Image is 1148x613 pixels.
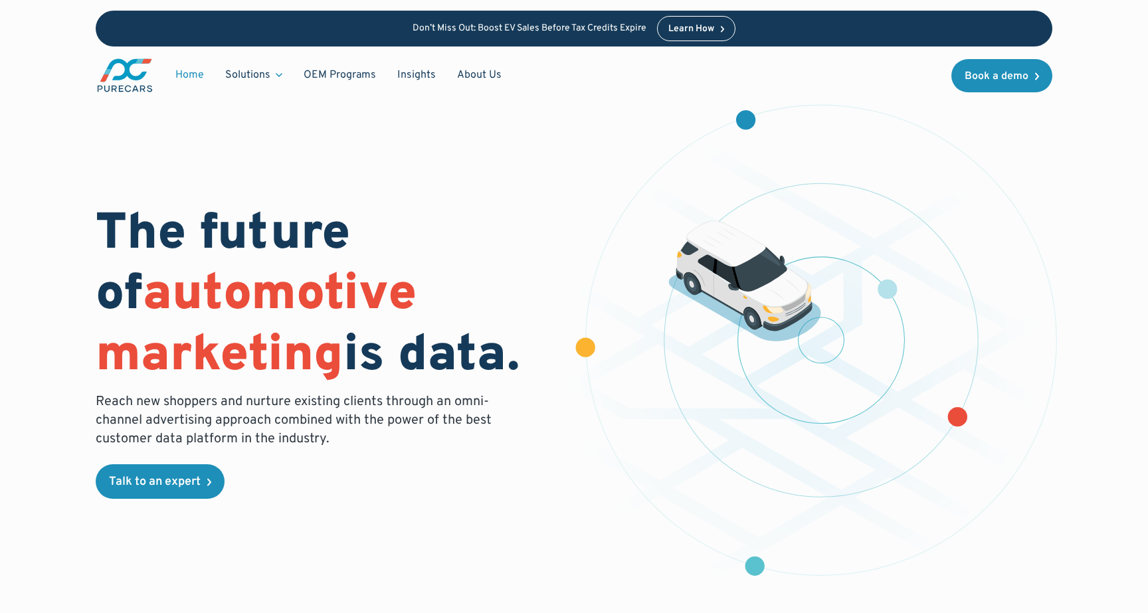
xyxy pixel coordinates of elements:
[96,57,154,94] a: main
[109,476,201,488] div: Talk to an expert
[387,62,446,88] a: Insights
[657,16,736,41] a: Learn How
[96,57,154,94] img: purecars logo
[215,62,293,88] div: Solutions
[413,23,646,35] p: Don’t Miss Out: Boost EV Sales Before Tax Credits Expire
[668,220,821,341] img: illustration of a vehicle
[951,59,1052,92] a: Book a demo
[96,464,225,499] a: Talk to an expert
[293,62,387,88] a: OEM Programs
[965,71,1028,82] div: Book a demo
[96,205,558,387] h1: The future of is data.
[668,25,714,34] div: Learn How
[165,62,215,88] a: Home
[96,264,417,388] span: automotive marketing
[446,62,512,88] a: About Us
[225,68,270,82] div: Solutions
[96,393,500,448] p: Reach new shoppers and nurture existing clients through an omni-channel advertising approach comb...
